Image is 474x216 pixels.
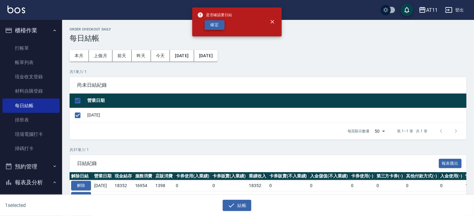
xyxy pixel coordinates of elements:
span: 日結紀錄 [77,160,439,167]
a: 打帳單 [2,41,60,55]
td: 0 [211,191,248,203]
th: 服務消費 [134,172,154,180]
th: 卡券販賣(入業績) [211,172,248,180]
th: 解除日結 [70,172,93,180]
p: 每頁顯示數量 [348,128,370,134]
th: 營業日期 [93,172,113,180]
td: 0 [268,180,309,191]
td: 0 [349,180,375,191]
td: 18352 [247,180,268,191]
div: AT11 [426,6,438,14]
button: 報表匯出 [439,159,462,168]
button: 結帳 [223,200,252,211]
a: 排班表 [2,113,60,127]
td: 18352 [113,180,134,191]
img: Logo [7,6,25,13]
td: 2774 [154,191,174,203]
th: 營業日期 [86,94,467,108]
a: 現場電腦打卡 [2,127,60,141]
td: 0 [439,180,464,191]
td: 0 [174,180,211,191]
button: 本月 [70,50,89,62]
td: 0 [211,180,248,191]
td: -1874 [404,191,439,203]
td: 18904 [134,191,154,203]
button: 今天 [151,50,170,62]
p: 共 31 筆, 1 / 1 [70,147,467,153]
a: 掃碼打卡 [2,141,60,156]
td: 21678 [247,191,268,203]
a: 帳單列表 [2,55,60,70]
button: close [266,15,279,29]
h2: Order checkout daily [70,27,467,31]
span: 尚未日結紀錄 [77,82,459,88]
th: 卡券使用(入業績) [174,172,211,180]
button: [DATE] [170,50,194,62]
th: 其他付款方式(-) [404,172,439,180]
td: 0 [309,191,350,203]
td: [DATE] [86,108,467,122]
button: 昨天 [132,50,151,62]
button: 預約管理 [2,159,60,175]
button: 解除 [71,192,91,202]
button: 前天 [112,50,132,62]
td: 16954 [134,180,154,191]
a: 每日結帳 [2,99,60,113]
td: 0 [439,191,464,203]
span: 是否確認要日結 [197,12,232,18]
td: 0 [375,180,405,191]
th: 店販消費 [154,172,174,180]
td: 19804 [113,191,134,203]
p: 共 1 筆, 1 / 1 [70,69,467,75]
button: [DATE] [194,50,218,62]
button: 櫃檯作業 [2,22,60,39]
button: 報表及分析 [2,174,60,191]
a: 現金收支登錄 [2,70,60,84]
button: save [401,4,413,16]
td: 0 [349,191,375,203]
td: 0 [309,180,350,191]
td: 0 [174,191,211,203]
td: 0 [268,191,309,203]
a: 報表匯出 [439,160,462,166]
td: 1398 [154,180,174,191]
th: 入金使用(-) [439,172,464,180]
th: 卡券使用(-) [349,172,375,180]
button: AT11 [416,4,440,16]
button: 解除 [71,181,91,191]
td: 0 [375,191,405,203]
button: 上個月 [89,50,112,62]
th: 現金結存 [113,172,134,180]
a: 報表目錄 [2,193,60,207]
h3: 每日結帳 [70,34,467,43]
td: [DATE] [93,180,113,191]
th: 入金儲值(不入業績) [309,172,350,180]
th: 業績收入 [247,172,268,180]
th: 第三方卡券(-) [375,172,405,180]
th: 卡券販賣(不入業績) [268,172,309,180]
button: 確定 [205,20,225,30]
p: 第 1–1 筆 共 1 筆 [397,128,427,134]
td: [DATE] [93,191,113,203]
a: 材料自購登錄 [2,84,60,98]
button: 登出 [443,4,467,16]
div: 50 [372,123,387,140]
td: 0 [404,180,439,191]
h6: 1 selected [5,201,117,209]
